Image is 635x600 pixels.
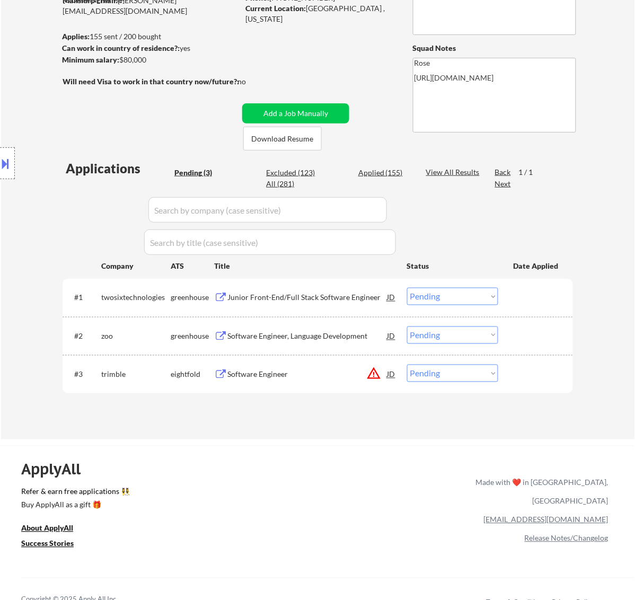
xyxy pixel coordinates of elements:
div: Status [407,256,498,275]
div: Excluded (123) [266,167,319,178]
div: 1 / 1 [519,167,543,178]
button: Download Resume [243,127,322,151]
a: [EMAIL_ADDRESS][DOMAIN_NAME] [484,515,608,524]
div: greenhouse [171,331,214,342]
div: JD [386,288,397,307]
div: Squad Notes [413,43,576,54]
a: Buy ApplyAll as a gift 🎁 [21,499,127,513]
u: Success Stories [21,539,74,548]
div: Pending (3) [174,167,227,178]
a: Refer & earn free applications 👯‍♀️ [21,488,254,499]
div: greenhouse [171,293,214,303]
div: Back [495,167,512,178]
div: Software Engineer, Language Development [227,331,387,342]
a: About ApplyAll [21,523,88,536]
input: Search by title (case sensitive) [144,230,396,255]
strong: Minimum salary: [62,55,119,64]
strong: Current Location: [245,4,306,13]
div: JD [386,365,397,384]
div: $80,000 [62,55,239,65]
div: ApplyAll [21,461,93,479]
div: Next [495,179,512,189]
div: ATS [171,261,214,271]
div: #1 [74,293,93,303]
div: #3 [74,369,93,380]
div: View All Results [426,167,483,178]
a: Release Notes/Changelog [525,534,608,543]
div: Software Engineer [227,369,387,380]
button: warning_amber [366,366,381,381]
div: no [237,76,268,87]
div: Buy ApplyAll as a gift 🎁 [21,501,127,509]
strong: Applies: [62,32,90,41]
div: twosixtechnologies [101,293,171,303]
div: Date Applied [514,261,560,271]
div: eightfold [171,369,214,380]
div: yes [62,43,235,54]
div: #2 [74,331,93,342]
div: Title [214,261,397,271]
input: Search by company (case sensitive) [148,197,387,223]
strong: Can work in country of residence?: [62,43,180,52]
div: [GEOGRAPHIC_DATA] , [US_STATE] [245,3,395,24]
div: JD [386,327,397,346]
div: Company [101,261,171,271]
a: Success Stories [21,538,88,551]
div: Applied (155) [358,167,411,178]
u: About ApplyAll [21,524,73,533]
button: Add a Job Manually [242,103,349,123]
div: Made with ❤️ in [GEOGRAPHIC_DATA], [GEOGRAPHIC_DATA] [472,473,608,510]
div: Junior Front-End/Full Stack Software Engineer [227,293,387,303]
div: 155 sent / 200 bought [62,31,239,42]
div: trimble [101,369,171,380]
div: zoo [101,331,171,342]
div: All (281) [266,179,319,189]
